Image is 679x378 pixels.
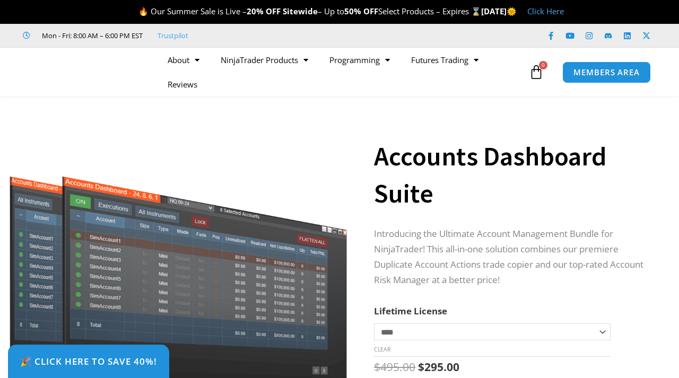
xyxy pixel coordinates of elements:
[573,68,640,76] span: MEMBERS AREA
[39,29,143,42] span: Mon - Fri: 8:00 AM – 6:00 PM EST
[283,6,318,16] strong: Sitewide
[157,48,210,72] a: About
[247,6,281,16] strong: 20% OFF
[527,6,564,16] a: Click Here
[507,6,517,16] span: 🌞
[138,6,481,16] span: 🔥 Our Summer Sale is Live – – Up to Select Products – Expires ⌛
[8,345,169,378] a: 🎉 Click Here to save 40%!
[539,61,547,69] span: 0
[374,138,652,212] h1: Accounts Dashboard Suite
[374,305,447,317] label: Lifetime License
[20,357,157,366] span: 🎉 Click Here to save 40%!
[25,53,139,91] img: LogoAI | Affordable Indicators – NinjaTrader
[344,6,378,16] strong: 50% OFF
[513,57,560,87] a: 0
[374,226,652,288] p: Introducing the Ultimate Account Management Bundle for NinjaTrader! This all-in-one solution comb...
[158,29,188,42] a: Trustpilot
[481,6,517,16] strong: [DATE]
[319,48,401,72] a: Programming
[157,48,526,96] nav: Menu
[210,48,319,72] a: NinjaTrader Products
[562,61,651,83] a: MEMBERS AREA
[401,48,489,72] a: Futures Trading
[157,72,208,96] a: Reviews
